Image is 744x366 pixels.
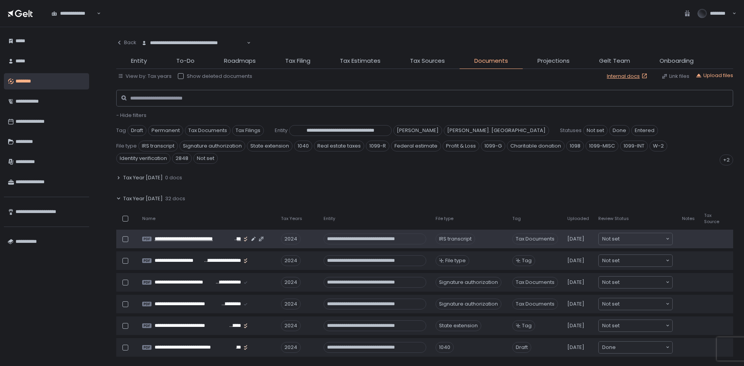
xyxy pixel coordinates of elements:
[165,195,185,202] span: 32 docs
[696,72,733,79] button: Upload files
[136,35,251,51] div: Search for option
[118,73,172,80] button: View by: Tax years
[660,57,694,65] span: Onboarding
[602,322,620,330] span: Not set
[567,235,584,242] span: [DATE]
[281,277,301,288] div: 2024
[281,234,301,244] div: 2024
[567,279,584,286] span: [DATE]
[123,195,163,202] span: Tax Year [DATE]
[123,174,163,181] span: Tax Year [DATE]
[247,141,293,151] span: State extension
[522,257,532,264] span: Tag
[512,299,558,309] span: Tax Documents
[148,125,183,136] span: Permanent
[436,320,481,331] div: State extension
[281,299,301,309] div: 2024
[602,257,620,265] span: Not set
[436,277,501,288] div: Signature authorization
[567,322,584,329] span: [DATE]
[537,57,570,65] span: Projections
[340,57,381,65] span: Tax Estimates
[620,257,665,265] input: Search for option
[602,235,620,243] span: Not set
[294,141,312,151] span: 1040
[661,73,689,80] button: Link files
[185,125,231,136] span: Tax Documents
[481,141,505,151] span: 1099-G
[281,255,301,266] div: 2024
[704,213,719,224] span: Tax Source
[436,234,475,244] div: IRS transcript
[436,299,501,309] div: Signature authorization
[620,235,665,243] input: Search for option
[599,277,672,288] div: Search for option
[116,112,146,119] button: - Hide filters
[720,155,733,165] div: +2
[512,342,531,353] span: Draft
[599,342,672,353] div: Search for option
[393,125,442,136] span: [PERSON_NAME]
[176,57,195,65] span: To-Do
[116,153,170,164] span: Identity verification
[599,57,630,65] span: Gelt Team
[391,141,441,151] span: Federal estimate
[474,57,508,65] span: Documents
[445,257,466,264] span: File type
[602,344,616,351] span: Done
[410,57,445,65] span: Tax Sources
[314,141,364,151] span: Real estate taxes
[631,125,658,136] span: Entered
[512,216,521,222] span: Tag
[649,141,667,151] span: W-2
[116,39,136,46] div: Back
[567,301,584,308] span: [DATE]
[599,233,672,245] div: Search for option
[116,143,137,149] span: File type
[512,277,558,288] span: Tax Documents
[607,73,649,80] a: Internal docs
[46,5,101,22] div: Search for option
[522,322,532,329] span: Tag
[138,141,178,151] span: IRS transcript
[567,344,584,351] span: [DATE]
[602,300,620,308] span: Not set
[179,141,245,151] span: Signature authorization
[116,127,126,134] span: Tag
[599,320,672,332] div: Search for option
[602,278,620,286] span: Not set
[599,298,672,310] div: Search for option
[193,153,218,164] span: Not set
[599,255,672,266] div: Search for option
[512,234,558,244] span: Tax Documents
[620,278,665,286] input: Search for option
[127,125,146,136] span: Draft
[281,216,302,222] span: Tax Years
[116,35,136,50] button: Back
[567,257,584,264] span: [DATE]
[567,216,589,222] span: Uploaded
[131,57,147,65] span: Entity
[172,153,192,164] span: 2848
[324,216,335,222] span: Entity
[616,344,665,351] input: Search for option
[444,125,549,136] span: [PERSON_NAME]. [GEOGRAPHIC_DATA]
[620,300,665,308] input: Search for option
[507,141,565,151] span: Charitable donation
[620,141,648,151] span: 1099-INT
[281,342,301,353] div: 2024
[142,216,155,222] span: Name
[598,216,629,222] span: Review Status
[682,216,695,222] span: Notes
[285,57,310,65] span: Tax Filing
[165,174,182,181] span: 0 docs
[436,342,454,353] div: 1040
[366,141,389,151] span: 1099-R
[620,322,665,330] input: Search for option
[566,141,584,151] span: 1098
